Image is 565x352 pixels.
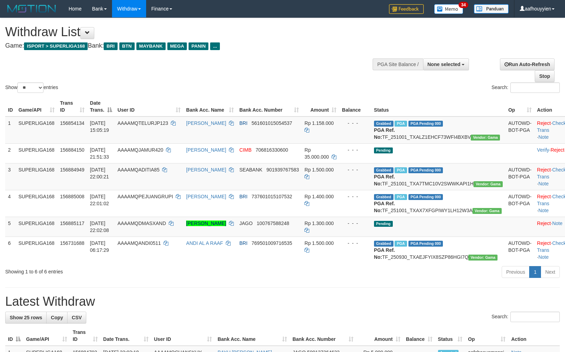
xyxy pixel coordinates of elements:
input: Search: [510,82,560,93]
h1: Withdraw List [5,25,370,39]
td: SUPERLIGA168 [16,217,57,237]
span: PGA Pending [408,194,443,200]
td: AUTOWD-BOT-PGA [506,237,534,263]
span: Marked by aafsengchandara [395,121,407,127]
a: Note [552,221,563,226]
a: [PERSON_NAME] [186,221,226,226]
th: Status [371,97,506,117]
span: PGA Pending [408,121,443,127]
span: BRI [239,120,247,126]
span: Copy 100767588248 to clipboard [257,221,289,226]
span: Grabbed [374,194,393,200]
a: Note [538,134,549,140]
span: Rp 1.500.000 [304,167,334,173]
th: Date Trans.: activate to sort column descending [87,97,115,117]
span: BRI [239,240,247,246]
span: Copy 706816330600 to clipboard [256,147,288,153]
th: User ID: activate to sort column ascending [151,326,215,346]
span: CSV [72,315,82,320]
span: [DATE] 15:05:19 [90,120,109,133]
td: 4 [5,190,16,217]
span: BTN [119,42,135,50]
td: AUTOWD-BOT-PGA [506,163,534,190]
th: Amount: activate to sort column ascending [302,97,339,117]
b: PGA Ref. No: [374,201,395,213]
select: Showentries [17,82,43,93]
a: Stop [535,70,555,82]
a: Run Auto-Refresh [500,58,555,70]
span: Vendor URL: https://trx31.1velocity.biz [471,135,500,141]
span: Copy [51,315,63,320]
span: Marked by aafromsomean [395,194,407,200]
div: - - - [342,146,368,153]
td: AUTOWD-BOT-PGA [506,117,534,144]
span: Copy 737601015107532 to clipboard [252,194,292,199]
h1: Latest Withdraw [5,295,560,309]
th: Trans ID: activate to sort column ascending [70,326,101,346]
label: Search: [492,82,560,93]
td: 6 [5,237,16,263]
a: [PERSON_NAME] [186,120,226,126]
td: AUTOWD-BOT-PGA [506,190,534,217]
td: TF_251001_TXA7TMC10V2SWWKAPI1H [371,163,506,190]
a: CSV [67,312,86,323]
span: 34 [459,2,468,8]
span: 156885008 [60,194,85,199]
span: AAAAMQPEJUANGRUPI [118,194,173,199]
span: Grabbed [374,121,393,127]
a: [PERSON_NAME] [186,167,226,173]
span: AAAAMQADITIA85 [118,167,160,173]
td: SUPERLIGA168 [16,117,57,144]
span: Rp 1.158.000 [304,120,334,126]
span: [DATE] 22:00:21 [90,167,109,179]
span: Vendor URL: https://trx31.1velocity.biz [468,255,498,261]
span: JAGO [239,221,253,226]
input: Search: [510,312,560,322]
td: SUPERLIGA168 [16,143,57,163]
td: SUPERLIGA168 [16,237,57,263]
span: Pending [374,147,393,153]
div: - - - [342,166,368,173]
span: [DATE] 22:01:02 [90,194,109,206]
th: Op: activate to sort column ascending [506,97,534,117]
span: 156885117 [60,221,85,226]
button: None selected [423,58,469,70]
th: Bank Acc. Number: activate to sort column ascending [290,326,357,346]
th: Trans ID: activate to sort column ascending [57,97,87,117]
b: PGA Ref. No: [374,174,395,186]
span: Copy 561601015054537 to clipboard [252,120,292,126]
label: Search: [492,312,560,322]
td: SUPERLIGA168 [16,190,57,217]
span: AAAAMQJAMUR420 [118,147,163,153]
th: ID [5,97,16,117]
th: ID: activate to sort column descending [5,326,23,346]
a: Reject [537,167,551,173]
a: Note [538,254,549,260]
th: Game/API: activate to sort column ascending [16,97,57,117]
span: Grabbed [374,167,393,173]
span: Vendor URL: https://trx31.1velocity.biz [472,208,502,214]
span: Rp 1.300.000 [304,221,334,226]
th: Balance [339,97,371,117]
span: Copy 769501009716535 to clipboard [252,240,292,246]
th: User ID: activate to sort column ascending [115,97,183,117]
td: SUPERLIGA168 [16,163,57,190]
th: Game/API: activate to sort column ascending [23,326,70,346]
a: Reject [537,194,551,199]
a: [PERSON_NAME] [186,147,226,153]
th: Action [508,326,560,346]
span: None selected [428,62,461,67]
img: MOTION_logo.png [5,3,58,14]
span: AAAAMQTELURJP123 [118,120,168,126]
span: ISPORT > SUPERLIGA168 [24,42,88,50]
td: 3 [5,163,16,190]
a: ANDI AL A RAAF [186,240,223,246]
span: BRI [239,194,247,199]
a: 1 [529,266,541,278]
th: Op: activate to sort column ascending [465,326,508,346]
h4: Game: Bank: [5,42,370,49]
span: PANIN [189,42,208,50]
div: - - - [342,220,368,227]
th: Balance: activate to sort column ascending [403,326,435,346]
span: CIMB [239,147,252,153]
